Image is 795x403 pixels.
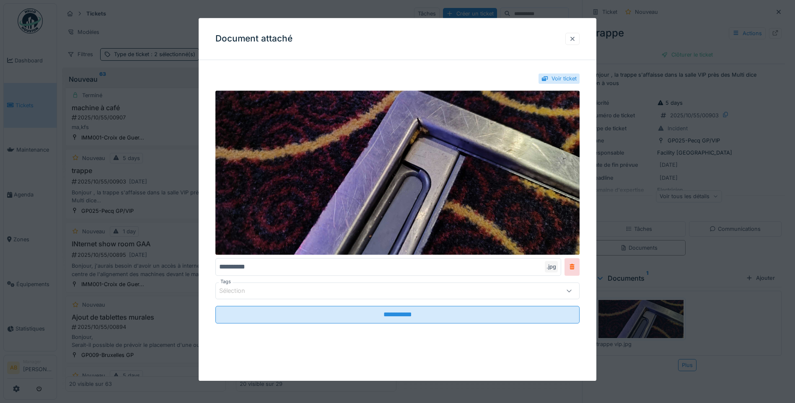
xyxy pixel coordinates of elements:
[219,286,257,295] div: Sélection
[219,278,233,285] label: Tags
[545,261,558,272] div: .jpg
[552,75,577,83] div: Voir ticket
[215,90,580,255] img: c365a415-3dce-4fcf-b3bb-2edb2459f0fe-trappe%20vip.jpg
[215,34,293,44] h3: Document attaché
